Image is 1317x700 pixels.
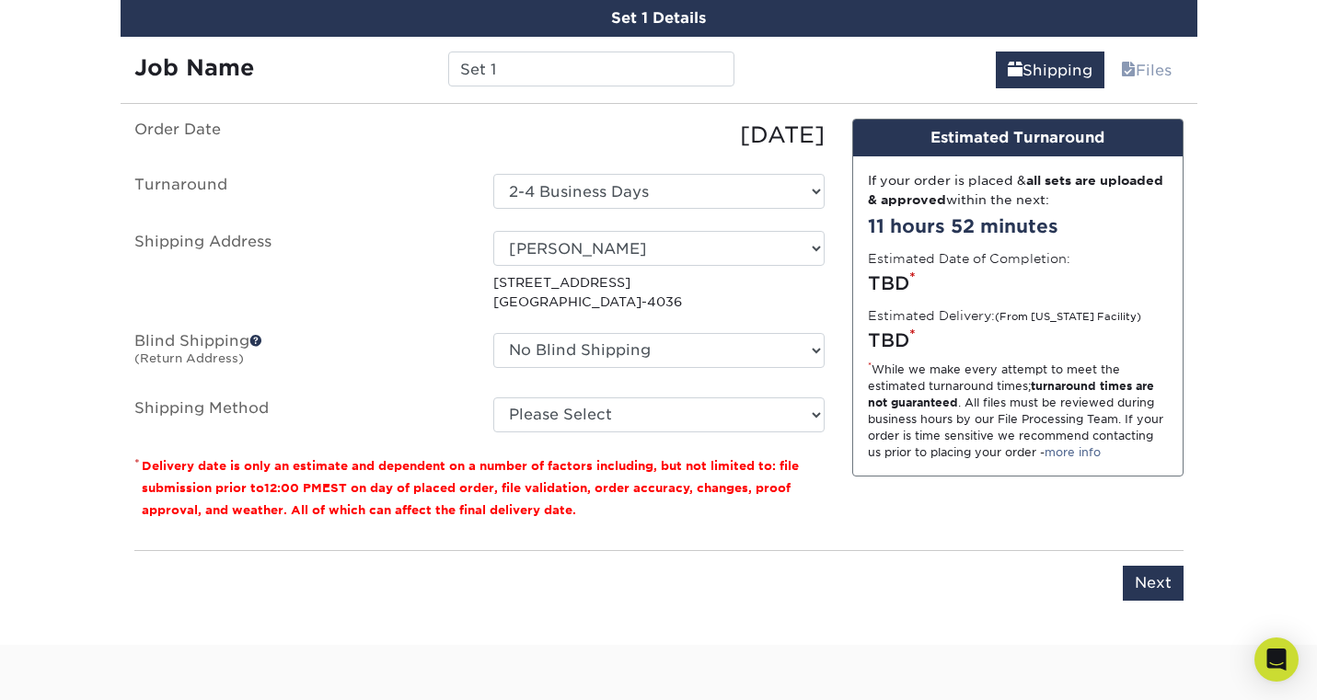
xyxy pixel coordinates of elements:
label: Shipping Address [121,231,479,311]
input: Next [1123,566,1184,601]
a: Files [1109,52,1184,88]
label: Shipping Method [121,397,479,432]
div: [DATE] [479,119,838,152]
strong: turnaround times are not guaranteed [868,379,1154,409]
div: While we make every attempt to meet the estimated turnaround times; . All files must be reviewed ... [868,361,1168,461]
strong: Job Name [134,54,254,81]
span: 12:00 PM [264,481,322,495]
label: Blind Shipping [121,333,479,375]
div: TBD [868,270,1168,297]
p: [STREET_ADDRESS] [GEOGRAPHIC_DATA]-4036 [493,273,825,311]
small: Delivery date is only an estimate and dependent on a number of factors including, but not limited... [142,459,799,517]
small: (Return Address) [134,351,244,365]
input: Enter a job name [448,52,734,86]
a: Shipping [996,52,1104,88]
a: more info [1045,445,1101,459]
label: Turnaround [121,174,479,209]
div: Open Intercom Messenger [1254,637,1299,682]
label: Order Date [121,119,479,152]
div: 11 hours 52 minutes [868,212,1168,240]
label: Estimated Date of Completion: [868,249,1070,268]
label: Estimated Delivery: [868,306,1141,325]
div: If your order is placed & within the next: [868,171,1168,209]
div: Estimated Turnaround [853,120,1183,156]
small: (From [US_STATE] Facility) [995,311,1141,323]
span: shipping [1008,62,1022,79]
strong: all sets are uploaded & approved [868,173,1163,206]
span: files [1121,62,1136,79]
div: TBD [868,327,1168,354]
